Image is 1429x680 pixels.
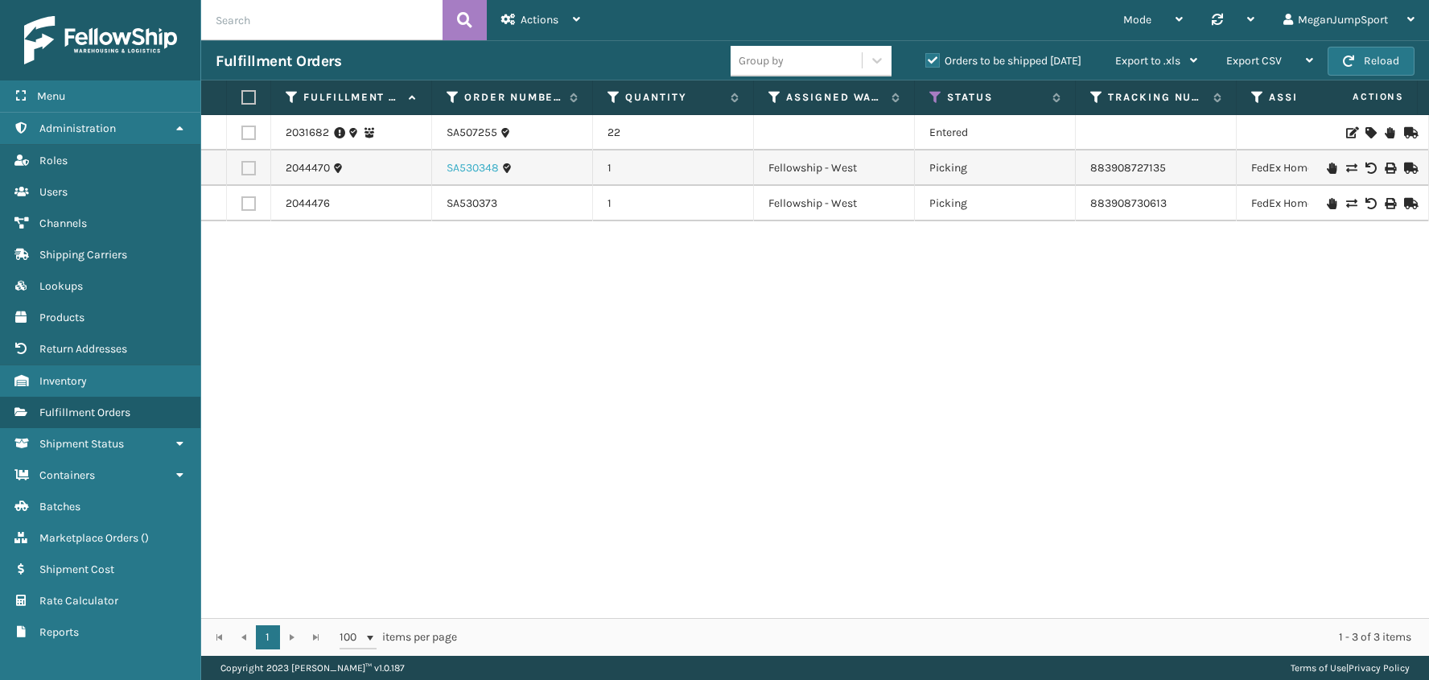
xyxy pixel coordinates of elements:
span: Containers [39,468,95,482]
td: FedEx Home Delivery [1237,186,1398,221]
i: Print Label [1385,198,1394,209]
div: 1 - 3 of 3 items [480,629,1411,645]
i: Change shipping [1346,163,1356,174]
a: 2031682 [286,125,329,141]
i: On Hold [1327,198,1336,209]
span: Batches [39,500,80,513]
span: Menu [37,89,65,103]
span: Users [39,185,68,199]
span: Export CSV [1226,54,1282,68]
i: On Hold [1385,127,1394,138]
a: Terms of Use [1291,662,1346,674]
label: Orders to be shipped [DATE] [925,54,1081,68]
p: Copyright 2023 [PERSON_NAME]™ v 1.0.187 [220,656,405,680]
i: Change shipping [1346,198,1356,209]
span: Marketplace Orders [39,531,138,545]
td: Fellowship - West [754,186,915,221]
label: Quantity [625,90,723,105]
a: 1 [256,625,280,649]
td: Picking [915,186,1076,221]
span: Shipping Carriers [39,248,127,262]
span: Reports [39,625,79,639]
span: items per page [340,625,457,649]
div: | [1291,656,1410,680]
td: 22 [593,115,754,150]
a: Privacy Policy [1349,662,1410,674]
span: Inventory [39,374,87,388]
label: Tracking Number [1108,90,1205,105]
a: SA507255 [447,125,497,141]
i: On Hold [1327,163,1336,174]
td: 1 [593,150,754,186]
span: Shipment Cost [39,563,114,576]
span: ( ) [141,531,149,545]
i: Assign Carrier and Warehouse [1365,127,1375,138]
a: SA530348 [447,160,499,176]
button: Reload [1328,47,1415,76]
i: Mark as Shipped [1404,198,1414,209]
h3: Fulfillment Orders [216,52,341,71]
a: 2044476 [286,196,330,212]
i: Print Label [1385,163,1394,174]
span: Administration [39,122,116,135]
span: Channels [39,216,87,230]
span: 100 [340,629,364,645]
label: Order Number [464,90,562,105]
i: Mark as Shipped [1404,163,1414,174]
td: Fellowship - West [754,150,915,186]
i: Edit [1346,127,1356,138]
span: Lookups [39,279,83,293]
label: Assigned Warehouse [786,90,883,105]
a: 2044470 [286,160,330,176]
span: Shipment Status [39,437,124,451]
div: Group by [739,52,784,69]
td: Picking [915,150,1076,186]
td: Entered [915,115,1076,150]
span: Actions [521,13,558,27]
i: Void Label [1365,198,1375,209]
span: Actions [1302,84,1414,110]
span: Mode [1123,13,1151,27]
i: Void Label [1365,163,1375,174]
i: Mark as Shipped [1404,127,1414,138]
span: Roles [39,154,68,167]
span: Export to .xls [1115,54,1180,68]
a: SA530373 [447,196,497,212]
td: 1 [593,186,754,221]
a: 883908730613 [1090,196,1167,210]
span: Products [39,311,84,324]
img: logo [24,16,177,64]
span: Return Addresses [39,342,127,356]
span: Fulfillment Orders [39,406,130,419]
label: Assigned Carrier Service [1269,90,1366,105]
label: Status [947,90,1044,105]
td: FedEx Home Delivery [1237,150,1398,186]
a: 883908727135 [1090,161,1166,175]
label: Fulfillment Order Id [303,90,401,105]
span: Rate Calculator [39,594,118,608]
